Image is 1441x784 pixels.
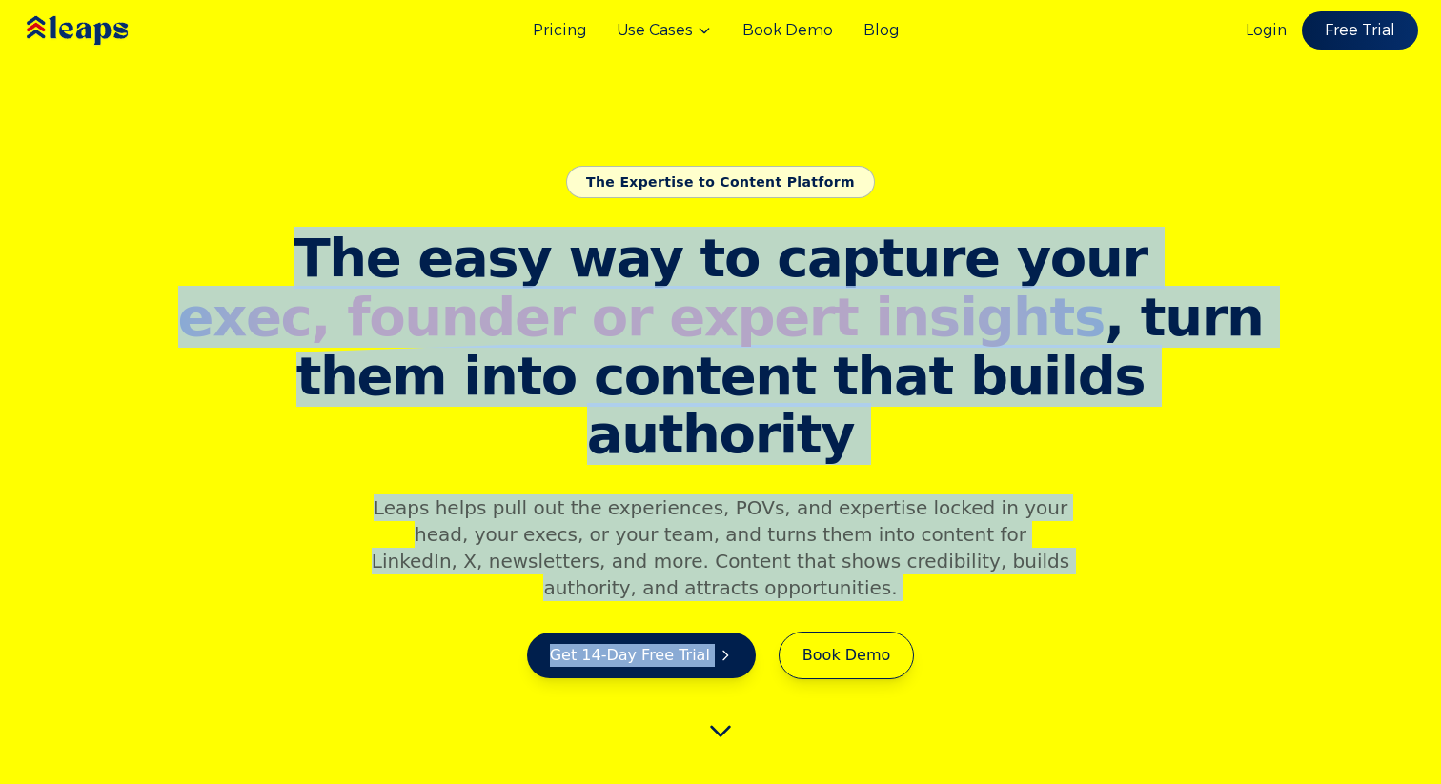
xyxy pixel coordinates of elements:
a: Get 14-Day Free Trial [527,633,756,678]
span: The easy way to capture your [294,227,1147,289]
a: Free Trial [1302,11,1418,50]
button: Use Cases [617,19,712,42]
a: Book Demo [779,632,914,679]
p: Leaps helps pull out the experiences, POVs, and expertise locked in your head, your execs, or you... [355,494,1086,601]
a: Pricing [533,19,586,42]
span: exec, founder or expert insights [178,286,1105,348]
span: them into content that builds authority [172,347,1269,464]
span: , turn [172,288,1269,347]
img: Leaps Logo [23,3,185,58]
a: Login [1246,19,1287,42]
a: Book Demo [742,19,833,42]
div: The Expertise to Content Platform [566,166,875,198]
a: Blog [863,19,899,42]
